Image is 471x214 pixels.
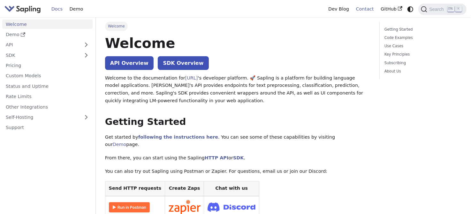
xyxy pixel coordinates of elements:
[105,181,165,196] th: Send HTTP requests
[105,168,370,175] p: You can also try out Sapling using Postman or Zapier. For questions, email us or join our Discord:
[418,4,466,15] button: Search (Ctrl+K)
[377,4,406,14] a: GitHub
[105,22,128,31] span: Welcome
[2,61,93,70] a: Pricing
[105,134,370,149] p: Get started by . You can see some of these capabilities by visiting our page.
[185,75,198,80] a: [URL]
[2,102,93,111] a: Other Integrations
[138,134,218,140] a: following the instructions here
[353,4,377,14] a: Contact
[105,74,370,105] p: Welcome to the documentation for 's developer platform. 🚀 Sapling is a platform for building lang...
[48,4,66,14] a: Docs
[113,142,126,147] a: Demo
[105,22,370,31] nav: Breadcrumbs
[208,201,255,214] img: Join Discord
[204,181,259,196] th: Chat with us
[205,155,229,160] a: HTTP API
[4,4,41,14] img: Sapling.ai
[80,40,93,50] button: Expand sidebar category 'API'
[455,6,462,12] kbd: K
[384,27,460,33] a: Getting Started
[80,50,93,60] button: Expand sidebar category 'SDK'
[105,56,154,70] a: API Overview
[2,71,93,80] a: Custom Models
[384,68,460,74] a: About Us
[4,4,43,14] a: Sapling.ai
[325,4,352,14] a: Dev Blog
[2,123,93,132] a: Support
[384,35,460,41] a: Code Examples
[66,4,87,14] a: Demo
[2,40,80,50] a: API
[158,56,209,70] a: SDK Overview
[165,181,204,196] th: Create Zaps
[384,51,460,57] a: Key Principles
[2,113,93,122] a: Self-Hosting
[2,50,80,60] a: SDK
[384,43,460,49] a: Use Cases
[109,202,150,212] img: Run in Postman
[233,155,244,160] a: SDK
[105,154,370,162] p: From there, you can start using the Sapling or .
[105,116,370,128] h2: Getting Started
[2,30,93,39] a: Demo
[105,34,370,52] h1: Welcome
[384,60,460,66] a: Subscribing
[406,4,415,14] button: Switch between dark and light mode (currently system mode)
[427,7,448,12] span: Search
[2,81,93,91] a: Status and Uptime
[2,92,93,101] a: Rate Limits
[2,19,93,29] a: Welcome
